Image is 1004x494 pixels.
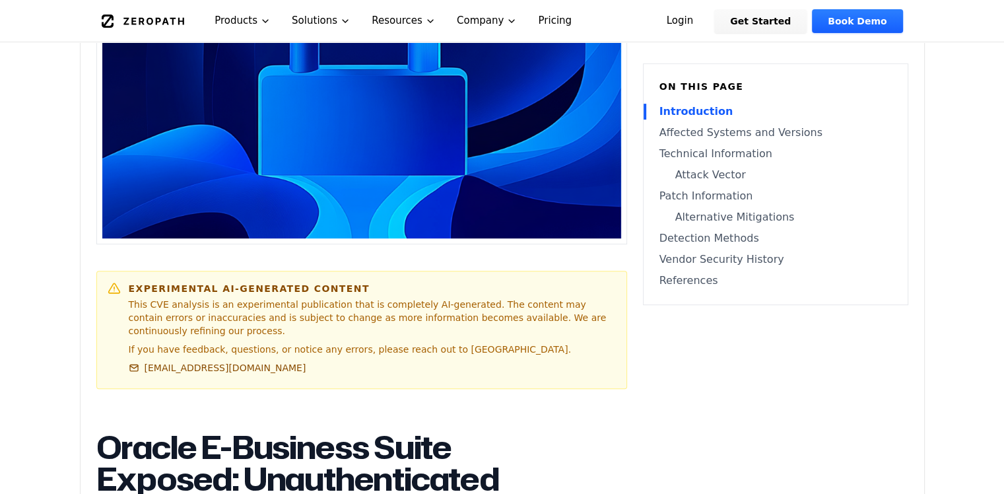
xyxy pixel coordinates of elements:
[129,298,616,337] p: This CVE analysis is an experimental publication that is completely AI-generated. The content may...
[129,282,616,295] h6: Experimental AI-Generated Content
[659,104,892,120] a: Introduction
[659,188,892,204] a: Patch Information
[129,361,306,374] a: [EMAIL_ADDRESS][DOMAIN_NAME]
[659,252,892,267] a: Vendor Security History
[659,80,892,93] h6: On this page
[812,9,902,33] a: Book Demo
[659,167,892,183] a: Attack Vector
[659,230,892,246] a: Detection Methods
[659,125,892,141] a: Affected Systems and Versions
[651,9,710,33] a: Login
[659,146,892,162] a: Technical Information
[659,209,892,225] a: Alternative Mitigations
[659,273,892,289] a: References
[714,9,807,33] a: Get Started
[129,343,616,356] p: If you have feedback, questions, or notice any errors, please reach out to [GEOGRAPHIC_DATA].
